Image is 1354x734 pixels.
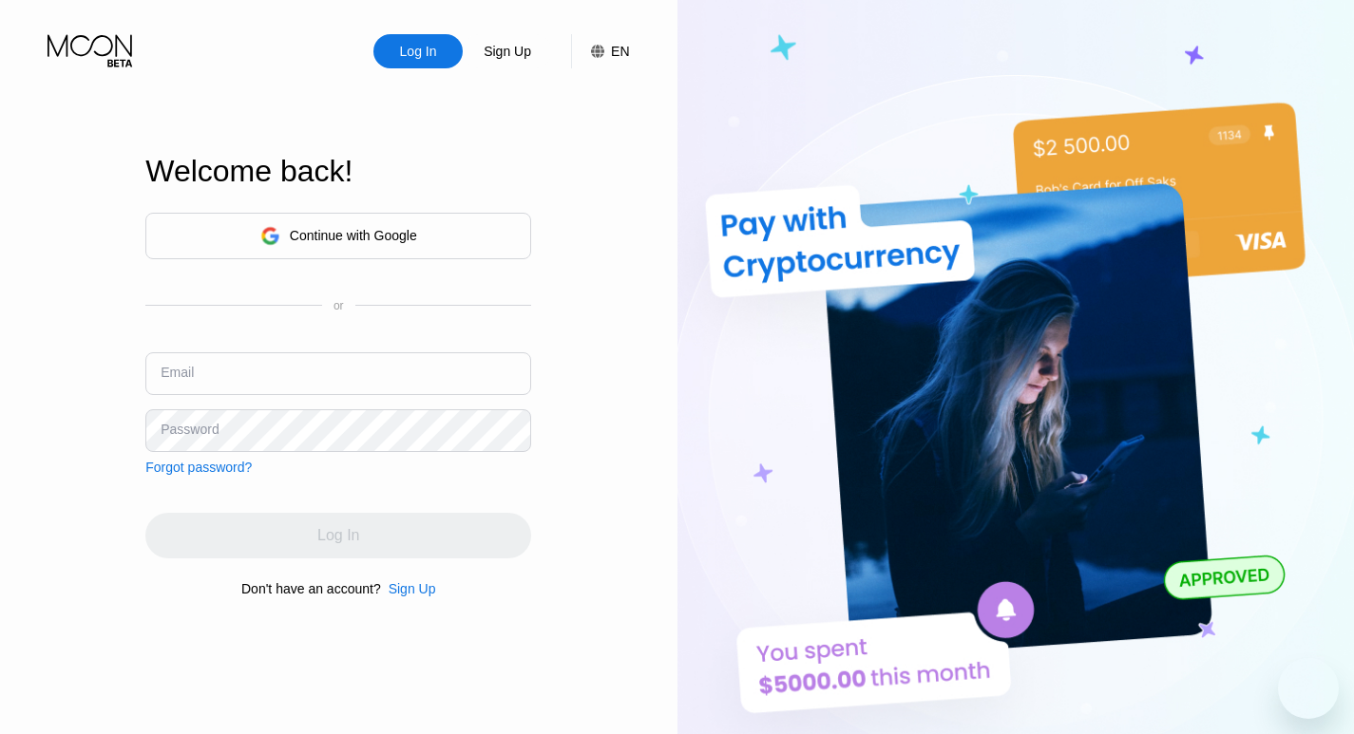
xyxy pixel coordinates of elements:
[241,581,381,596] div: Don't have an account?
[398,42,439,61] div: Log In
[381,581,436,596] div: Sign Up
[1278,658,1339,719] iframe: Button to launch messaging window
[389,581,436,596] div: Sign Up
[482,42,533,61] div: Sign Up
[161,365,194,380] div: Email
[611,44,629,59] div: EN
[145,154,531,189] div: Welcome back!
[290,228,417,243] div: Continue with Google
[334,299,344,312] div: or
[161,422,219,437] div: Password
[463,34,552,68] div: Sign Up
[145,460,252,475] div: Forgot password?
[571,34,629,68] div: EN
[373,34,463,68] div: Log In
[145,213,531,259] div: Continue with Google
